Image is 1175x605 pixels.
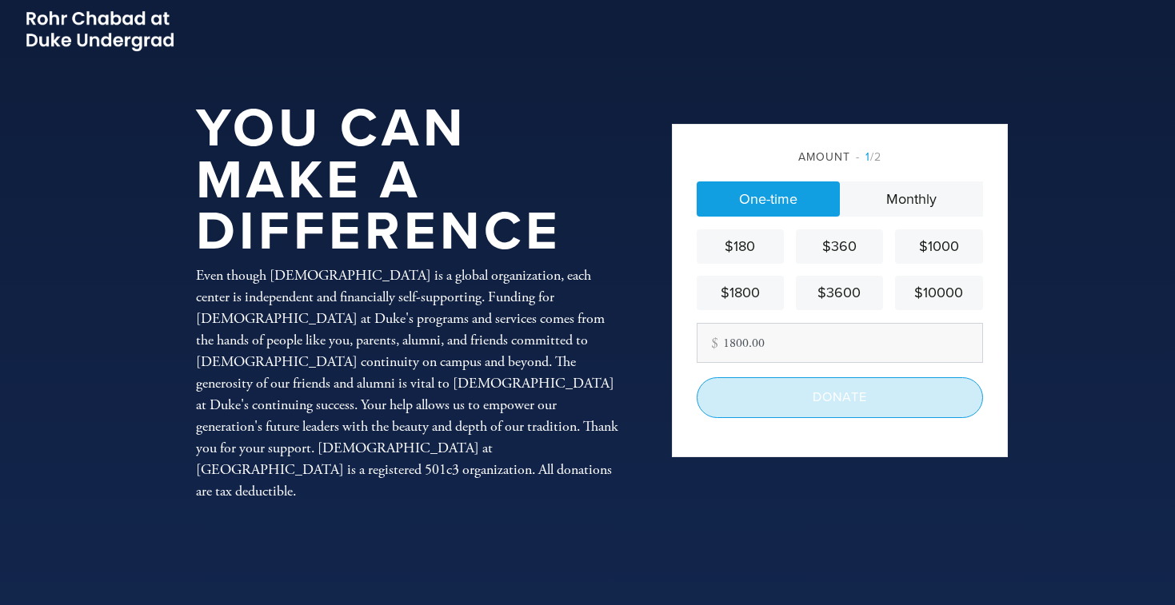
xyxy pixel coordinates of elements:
a: $360 [796,229,883,264]
a: $1000 [895,229,982,264]
div: $10000 [901,282,976,304]
span: 1 [865,150,870,164]
h1: You Can Make a Difference [196,103,620,258]
span: /2 [856,150,881,164]
div: $1800 [703,282,777,304]
div: $360 [802,236,877,257]
a: $10000 [895,276,982,310]
input: Other amount [697,323,983,363]
a: $1800 [697,276,784,310]
div: $1000 [901,236,976,257]
input: Donate [697,377,983,417]
a: $180 [697,229,784,264]
a: $3600 [796,276,883,310]
div: Amount [697,149,983,165]
a: One-time [697,181,840,217]
div: $180 [703,236,777,257]
img: Picture2_0.png [24,8,176,54]
a: Monthly [840,181,983,217]
div: $3600 [802,282,877,304]
div: Even though [DEMOGRAPHIC_DATA] is a global organization, each center is independent and financial... [196,265,620,502]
